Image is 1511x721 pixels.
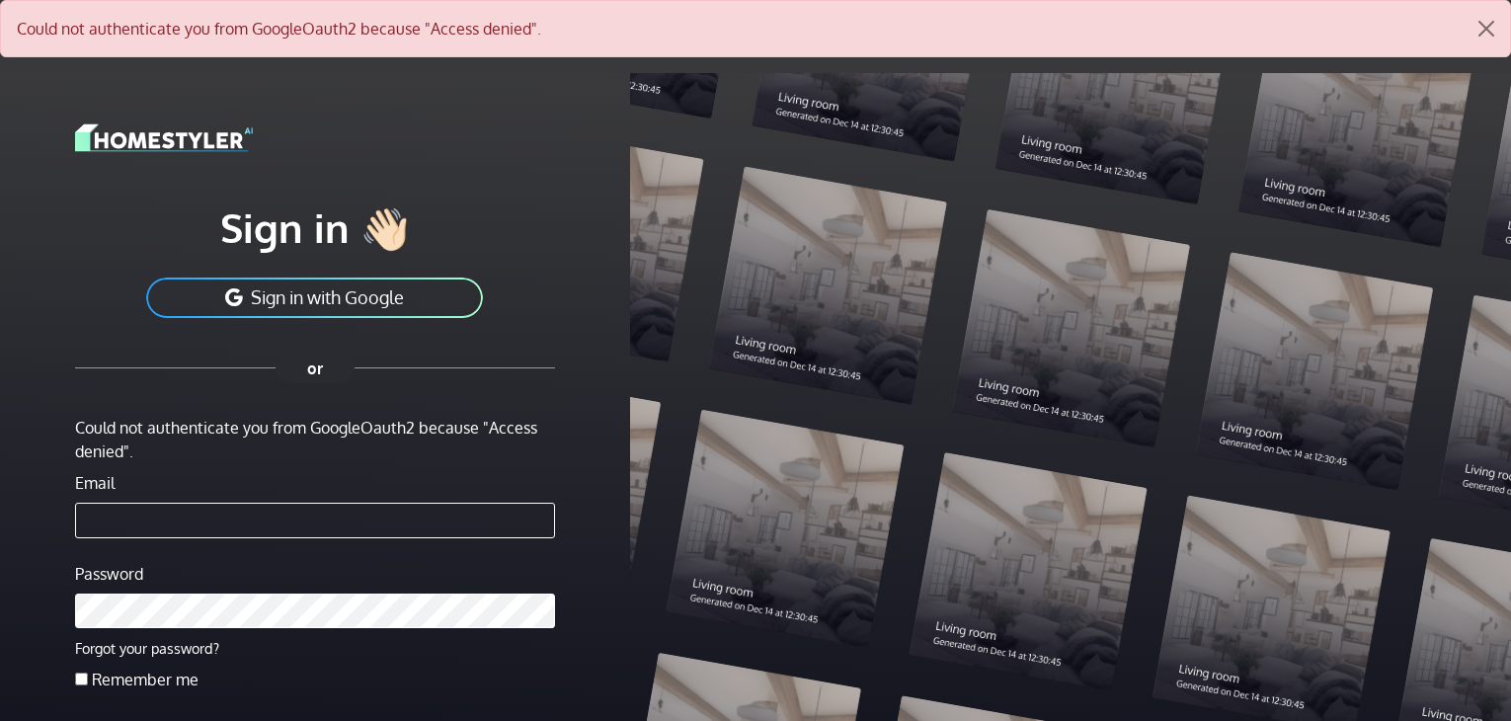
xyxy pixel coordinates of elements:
[75,120,253,155] img: logo-3de290ba35641baa71223ecac5eacb59cb85b4c7fdf211dc9aaecaaee71ea2f8.svg
[92,668,199,691] label: Remember me
[75,562,143,586] label: Password
[75,202,555,252] h1: Sign in 👋🏻
[75,639,219,657] a: Forgot your password?
[1463,1,1510,56] button: Close
[75,416,555,463] div: Could not authenticate you from GoogleOauth2 because "Access denied".
[144,276,485,320] button: Sign in with Google
[75,471,115,495] label: Email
